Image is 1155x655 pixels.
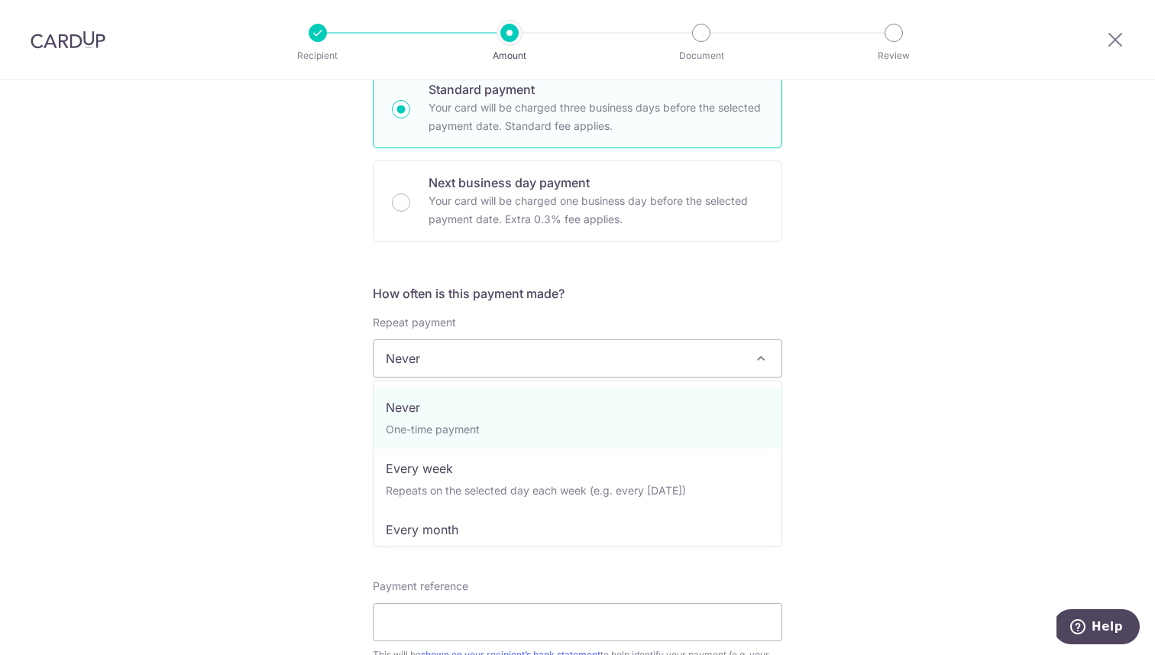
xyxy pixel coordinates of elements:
p: Recipient [261,48,374,63]
small: One-time payment [386,423,480,436]
p: Document [645,48,758,63]
img: CardUp [31,31,105,49]
span: Never [373,339,782,378]
h5: How often is this payment made? [373,284,782,303]
label: Repeat payment [373,315,456,330]
p: Review [837,48,950,63]
p: Your card will be charged three business days before the selected payment date. Standard fee appl... [429,99,763,135]
p: Every week [386,459,769,478]
span: Never [374,340,781,377]
p: Amount [453,48,566,63]
iframe: Opens a widget where you can find more information [1056,609,1140,647]
span: Payment reference [373,579,468,594]
p: Standard payment [429,80,763,99]
small: Repeats on the selected day each week (e.g. every [DATE]) [386,484,686,497]
p: Every month [386,520,769,539]
p: Next business day payment [429,173,763,192]
p: Your card will be charged one business day before the selected payment date. Extra 0.3% fee applies. [429,192,763,229]
p: Never [386,398,769,417]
